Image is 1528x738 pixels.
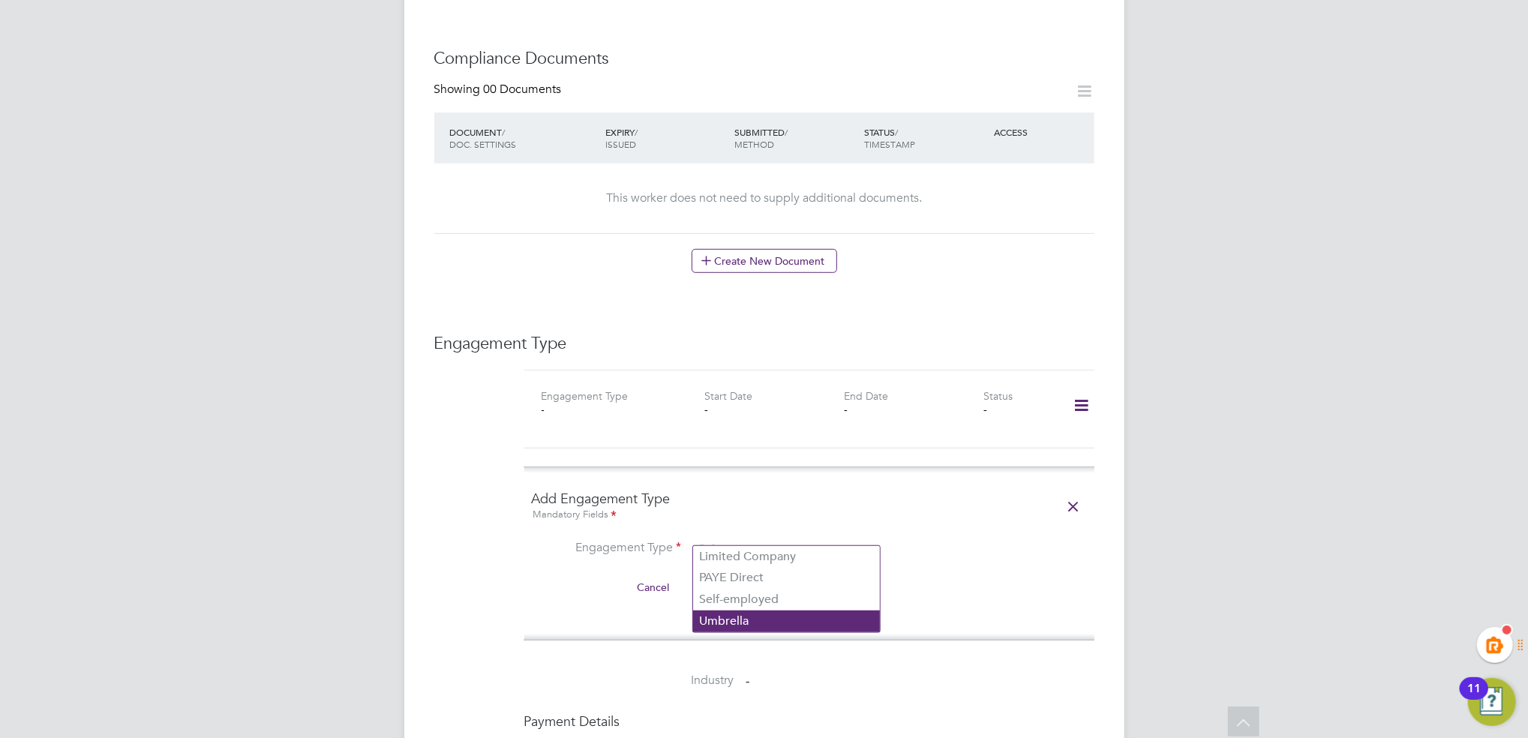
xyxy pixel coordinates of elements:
label: Engagement Type [542,389,629,403]
div: ACCESS [990,118,1094,145]
label: Start Date [704,389,752,403]
li: Umbrella [693,610,880,632]
div: - [542,403,681,416]
span: / [895,126,898,138]
span: METHOD [735,138,775,150]
span: / [503,126,506,138]
span: / [785,126,788,138]
span: 00 Documents [484,82,562,97]
label: Industry [524,673,734,688]
label: Engagement Type [532,540,682,556]
h3: Engagement Type [434,333,1094,355]
span: TIMESTAMP [864,138,915,150]
label: Status [983,389,1013,403]
span: DOC. SETTINGS [450,138,517,150]
h4: Add Engagement Type [532,490,1087,523]
div: - [844,403,983,416]
span: ISSUED [605,138,636,150]
div: STATUS [860,118,990,157]
label: End Date [844,389,888,403]
div: This worker does not need to supply additional documents. [449,190,1079,206]
div: EXPIRY [602,118,731,157]
span: - [746,673,750,688]
li: PAYE Direct [693,567,880,589]
li: Limited Company [693,546,880,568]
button: Cancel [626,575,682,599]
span: / [635,126,638,138]
button: Create New Document [692,249,837,273]
input: Select one [694,539,879,560]
div: - [983,403,1053,416]
button: Open Resource Center, 11 new notifications [1468,678,1516,726]
div: - [704,403,844,416]
li: Self-employed [693,589,880,610]
div: SUBMITTED [731,118,861,157]
div: DOCUMENT [446,118,602,157]
h4: Payment Details [524,712,1094,730]
h3: Compliance Documents [434,48,1094,70]
div: Mandatory Fields [532,507,1087,523]
div: 11 [1467,688,1481,708]
div: Showing [434,82,565,97]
